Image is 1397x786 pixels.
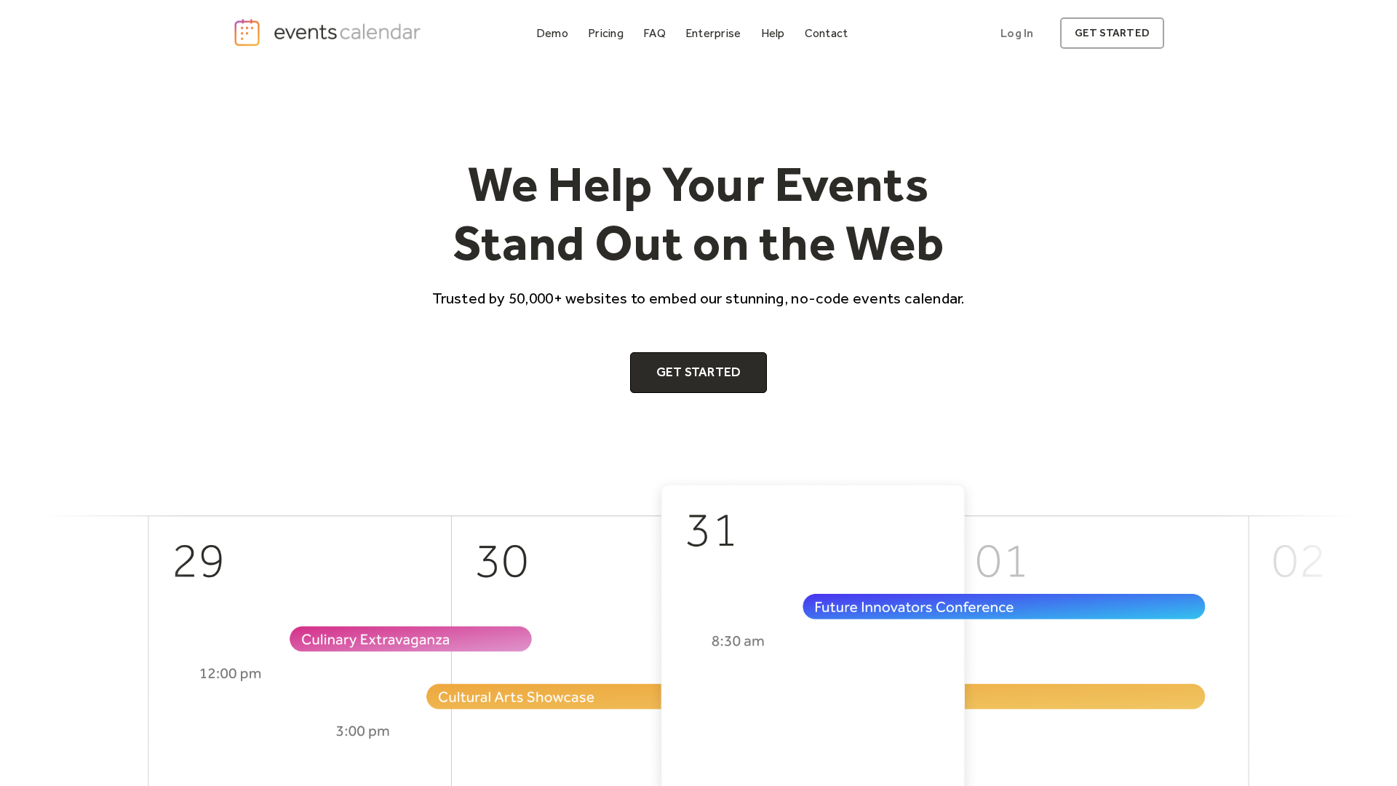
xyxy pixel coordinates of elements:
a: FAQ [637,23,672,43]
div: Demo [536,29,568,37]
a: Get Started [630,352,768,393]
a: Demo [530,23,574,43]
p: Trusted by 50,000+ websites to embed our stunning, no-code events calendar. [419,287,978,309]
a: Contact [799,23,854,43]
div: FAQ [643,29,666,37]
a: get started [1060,17,1164,49]
div: Enterprise [685,29,741,37]
a: Help [755,23,791,43]
div: Help [761,29,785,37]
a: Pricing [582,23,629,43]
a: Log In [986,17,1048,49]
h1: We Help Your Events Stand Out on the Web [419,154,978,273]
div: Contact [805,29,848,37]
div: Pricing [588,29,624,37]
a: Enterprise [680,23,747,43]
